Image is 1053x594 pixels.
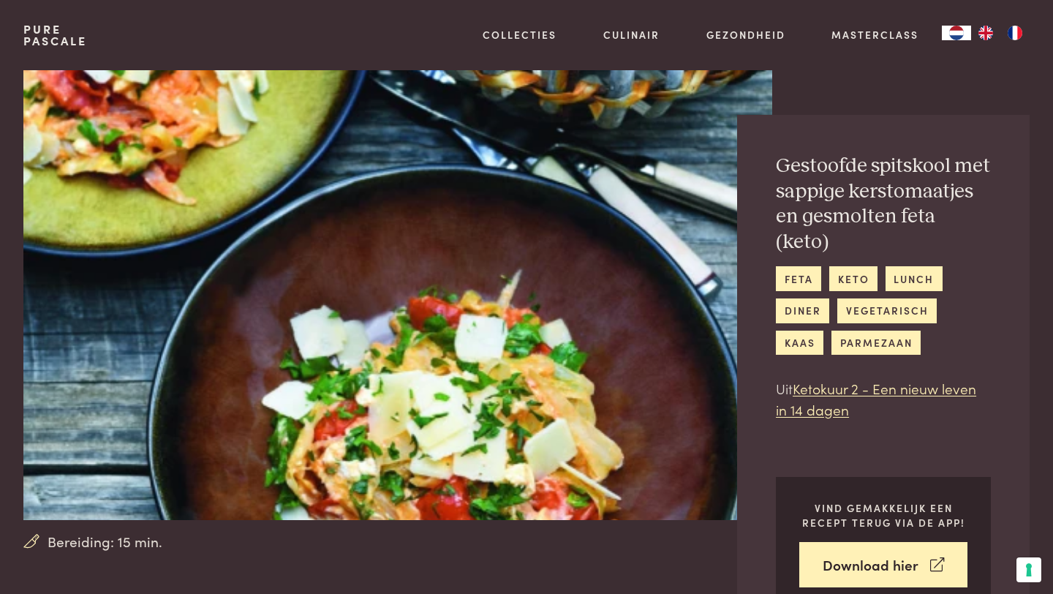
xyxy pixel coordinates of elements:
[971,26,1030,40] ul: Language list
[799,500,967,530] p: Vind gemakkelijk een recept terug via de app!
[971,26,1000,40] a: EN
[1016,557,1041,582] button: Uw voorkeuren voor toestemming voor trackingtechnologieën
[776,378,976,419] a: Ketokuur 2 - Een nieuw leven in 14 dagen
[799,542,967,588] a: Download hier
[829,266,877,290] a: keto
[776,378,991,420] p: Uit
[942,26,971,40] div: Language
[831,27,918,42] a: Masterclass
[23,23,87,47] a: PurePascale
[706,27,785,42] a: Gezondheid
[1000,26,1030,40] a: FR
[776,298,829,323] a: diner
[48,531,162,552] span: Bereiding: 15 min.
[942,26,971,40] a: NL
[776,266,821,290] a: feta
[603,27,660,42] a: Culinair
[837,298,937,323] a: vegetarisch
[942,26,1030,40] aside: Language selected: Nederlands
[776,154,991,255] h2: Gestoofde spitskool met sappige kerstomaatjes en gesmolten feta (keto)
[831,331,921,355] a: parmezaan
[483,27,556,42] a: Collecties
[776,331,823,355] a: kaas
[23,70,772,520] img: Gestoofde spitskool met sappige kerstomaatjes en gesmolten feta (keto)
[886,266,943,290] a: lunch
